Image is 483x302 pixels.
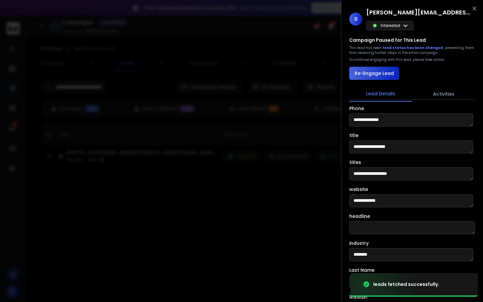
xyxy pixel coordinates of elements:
span: B [349,12,362,26]
label: industry [349,241,369,245]
h3: Campaign Paused for This Lead [349,37,426,43]
label: Phone [349,106,364,111]
label: headline [349,214,370,219]
h1: [PERSON_NAME][EMAIL_ADDRESS][PERSON_NAME][DOMAIN_NAME] [366,8,471,17]
div: This lead has been , preventing them from receiving further steps in the email campaign. [349,45,475,55]
button: Activities [412,87,475,101]
label: website [349,187,368,192]
span: lead status has been changed [383,45,444,50]
label: title [349,133,358,138]
button: Re-Engage Lead [349,67,399,80]
p: To continue engaging with this lead, please take action. [349,57,445,62]
label: titles [349,160,361,165]
p: Interested [380,23,400,28]
button: Lead Details [349,86,412,102]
